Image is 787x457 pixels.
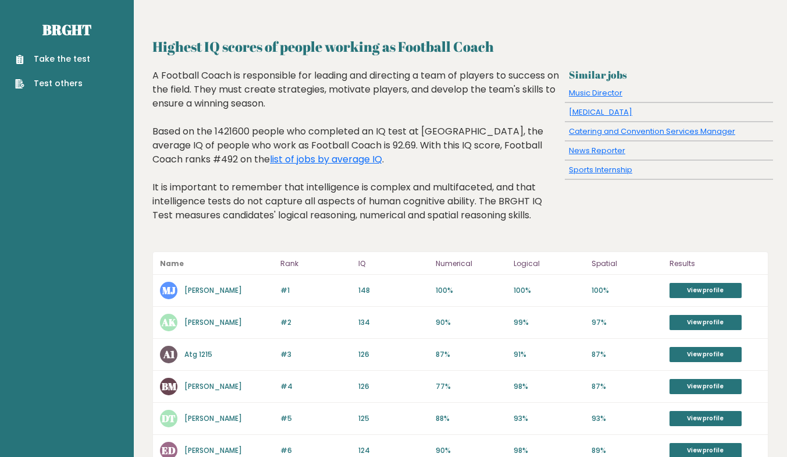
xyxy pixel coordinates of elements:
p: 93% [514,413,585,424]
a: Take the test [15,53,90,65]
a: [PERSON_NAME] [184,413,242,423]
a: list of jobs by average IQ [270,153,382,166]
a: [PERSON_NAME] [184,285,242,295]
p: 89% [592,445,663,456]
p: 98% [514,381,585,392]
h2: Highest IQ scores of people working as Football Coach [152,36,768,57]
a: [PERSON_NAME] [184,445,242,455]
p: 134 [358,317,429,328]
a: News Reporter [569,145,625,156]
p: Results [670,257,761,271]
p: #2 [280,317,351,328]
p: 90% [436,445,507,456]
text: A1 [163,348,175,361]
p: #4 [280,381,351,392]
p: 100% [592,285,663,296]
p: 100% [514,285,585,296]
text: MJ [162,284,176,297]
a: Brght [42,20,91,39]
p: 87% [592,381,663,392]
a: Catering and Convention Services Manager [569,126,735,137]
p: 87% [436,349,507,360]
a: View profile [670,411,742,426]
a: View profile [670,315,742,330]
text: BM [162,380,177,393]
p: 124 [358,445,429,456]
b: Name [160,258,184,268]
p: 98% [514,445,585,456]
p: 126 [358,381,429,392]
p: IQ [358,257,429,271]
p: #6 [280,445,351,456]
div: A Football Coach is responsible for leading and directing a team of players to success on the fie... [152,69,560,240]
p: 91% [514,349,585,360]
text: AK [161,316,176,329]
p: #5 [280,413,351,424]
a: Music Director [569,87,622,98]
a: Sports Internship [569,164,632,175]
p: 97% [592,317,663,328]
a: [PERSON_NAME] [184,317,242,327]
p: Numerical [436,257,507,271]
p: 125 [358,413,429,424]
p: Spatial [592,257,663,271]
p: #3 [280,349,351,360]
p: 99% [514,317,585,328]
a: View profile [670,379,742,394]
p: Logical [514,257,585,271]
p: #1 [280,285,351,296]
p: 90% [436,317,507,328]
p: 88% [436,413,507,424]
p: 126 [358,349,429,360]
text: DT [162,412,176,425]
text: ED [162,444,176,457]
a: [PERSON_NAME] [184,381,242,391]
p: Rank [280,257,351,271]
p: 100% [436,285,507,296]
a: View profile [670,347,742,362]
p: 87% [592,349,663,360]
a: View profile [670,283,742,298]
h3: Similar jobs [569,69,768,81]
a: Atg 1215 [184,349,212,359]
a: Test others [15,77,90,90]
a: [MEDICAL_DATA] [569,107,632,118]
p: 148 [358,285,429,296]
p: 77% [436,381,507,392]
p: 93% [592,413,663,424]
